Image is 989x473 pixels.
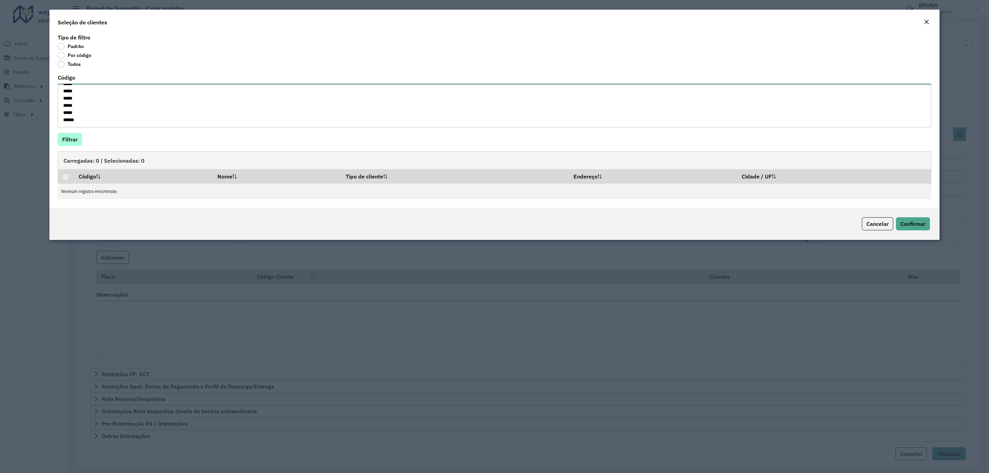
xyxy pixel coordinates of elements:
button: Confirmar [896,217,930,230]
label: Padrão [58,43,84,50]
label: Por código [58,52,91,59]
button: Filtrar [58,133,82,146]
span: Cancelar [866,220,889,227]
h4: Seleção de clientes [58,18,107,26]
em: Fechar [924,19,929,25]
div: Carregadas: 0 | Selecionadas: 0 [58,151,931,169]
th: Nome [213,169,341,184]
td: Nenhum registro encontrado [58,184,931,199]
button: Cancelar [862,217,893,230]
th: Código [74,169,213,184]
span: Confirmar [900,220,925,227]
th: Tipo de cliente [341,169,569,184]
label: Todos [58,61,81,68]
label: Tipo de filtro [58,33,90,42]
label: Código [58,73,75,82]
th: Endereço [569,169,737,184]
th: Cidade / UF [737,169,931,184]
button: Close [922,18,931,27]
